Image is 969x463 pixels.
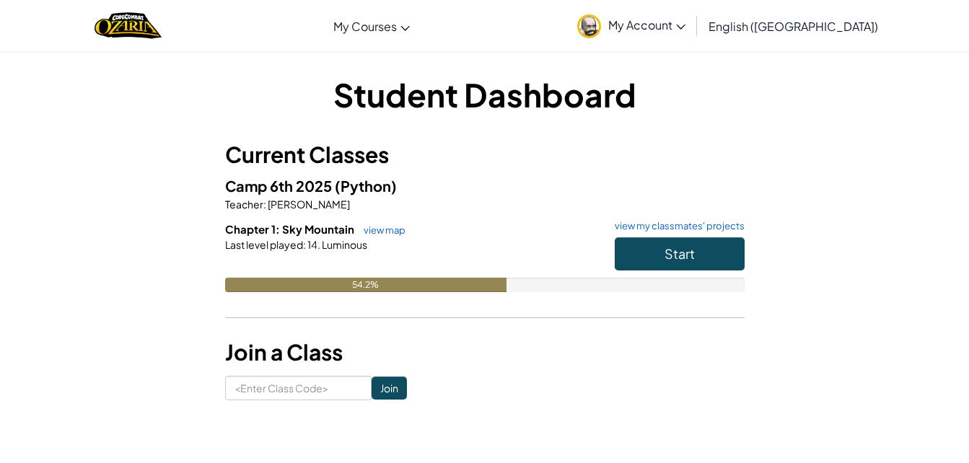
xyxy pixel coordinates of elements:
span: Camp 6th 2025 [225,177,335,195]
h3: Current Classes [225,138,745,171]
a: My Account [570,3,693,48]
a: English ([GEOGRAPHIC_DATA]) [701,6,885,45]
span: Start [665,245,695,262]
a: view my classmates' projects [608,221,745,231]
button: Start [615,237,745,270]
span: English ([GEOGRAPHIC_DATA]) [709,19,878,34]
span: (Python) [335,177,397,195]
span: My Account [608,17,685,32]
span: My Courses [333,19,397,34]
span: Chapter 1: Sky Mountain [225,222,356,236]
img: Home [95,11,162,40]
span: Teacher [225,198,263,211]
a: My Courses [326,6,417,45]
a: Ozaria by CodeCombat logo [95,11,162,40]
h1: Student Dashboard [225,72,745,117]
span: Luminous [320,238,367,251]
span: [PERSON_NAME] [266,198,350,211]
input: Join [372,376,407,400]
span: 14. [306,238,320,251]
span: : [263,198,266,211]
div: 54.2% [225,278,507,292]
input: <Enter Class Code> [225,376,372,400]
span: : [303,238,306,251]
h3: Join a Class [225,336,745,369]
img: avatar [577,14,601,38]
span: Last level played [225,238,303,251]
a: view map [356,224,405,236]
